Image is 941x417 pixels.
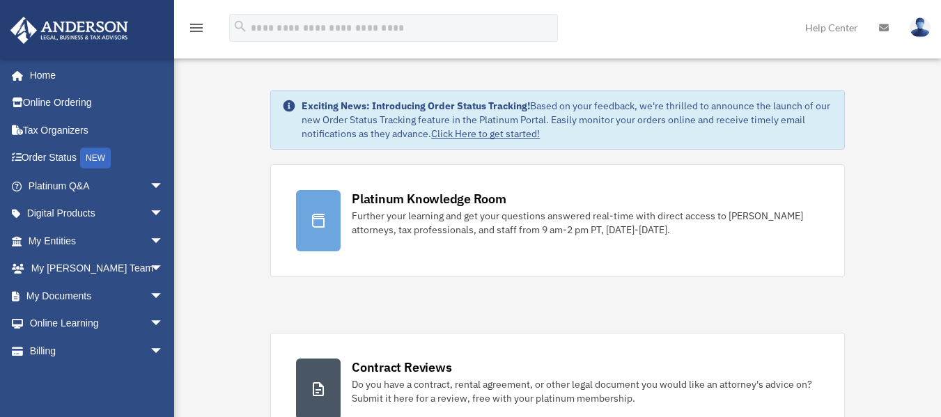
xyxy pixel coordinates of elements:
[150,255,178,283] span: arrow_drop_down
[150,172,178,200] span: arrow_drop_down
[150,200,178,228] span: arrow_drop_down
[431,127,540,140] a: Click Here to get started!
[10,310,185,338] a: Online Learningarrow_drop_down
[10,144,185,173] a: Order StatusNEW
[270,164,845,277] a: Platinum Knowledge Room Further your learning and get your questions answered real-time with dire...
[352,359,451,376] div: Contract Reviews
[10,172,185,200] a: Platinum Q&Aarrow_drop_down
[10,337,185,365] a: Billingarrow_drop_down
[10,255,185,283] a: My [PERSON_NAME] Teamarrow_drop_down
[188,19,205,36] i: menu
[302,99,833,141] div: Based on your feedback, we're thrilled to announce the launch of our new Order Status Tracking fe...
[150,227,178,255] span: arrow_drop_down
[10,365,185,393] a: Events Calendar
[10,200,185,228] a: Digital Productsarrow_drop_down
[910,17,931,38] img: User Pic
[352,190,506,207] div: Platinum Knowledge Room
[233,19,248,34] i: search
[10,89,185,117] a: Online Ordering
[10,116,185,144] a: Tax Organizers
[352,209,819,237] div: Further your learning and get your questions answered real-time with direct access to [PERSON_NAM...
[10,282,185,310] a: My Documentsarrow_drop_down
[302,100,530,112] strong: Exciting News: Introducing Order Status Tracking!
[10,227,185,255] a: My Entitiesarrow_drop_down
[6,17,132,44] img: Anderson Advisors Platinum Portal
[80,148,111,168] div: NEW
[150,282,178,310] span: arrow_drop_down
[150,310,178,338] span: arrow_drop_down
[10,61,178,89] a: Home
[352,377,819,405] div: Do you have a contract, rental agreement, or other legal document you would like an attorney's ad...
[188,24,205,36] a: menu
[150,337,178,365] span: arrow_drop_down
